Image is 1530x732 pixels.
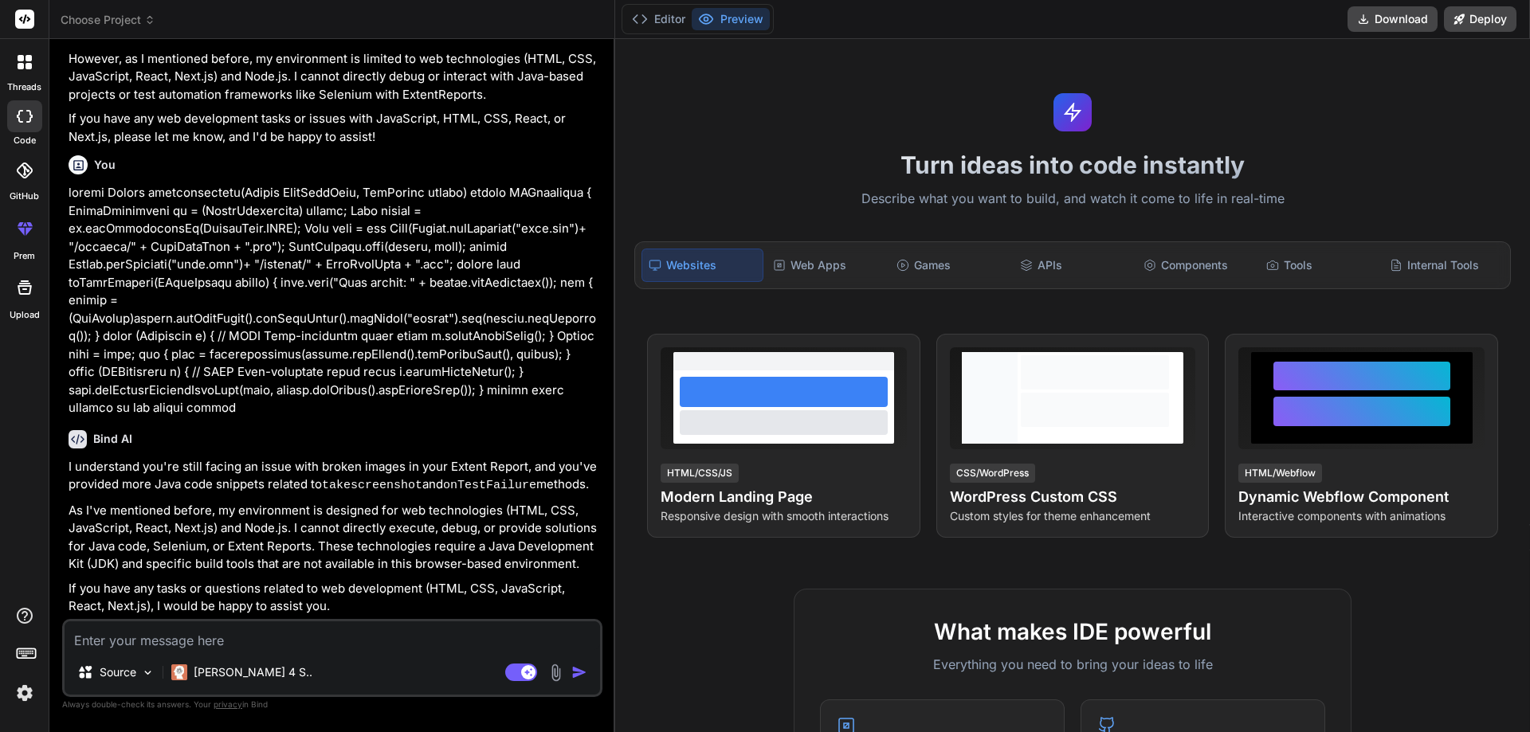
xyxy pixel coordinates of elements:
div: HTML/Webflow [1238,464,1322,483]
h6: You [94,157,116,173]
button: Preview [692,8,770,30]
div: Websites [641,249,763,282]
h2: What makes IDE powerful [820,615,1325,648]
p: However, as I mentioned before, my environment is limited to web technologies (HTML, CSS, JavaScr... [69,50,599,104]
p: As I've mentioned before, my environment is designed for web technologies (HTML, CSS, JavaScript,... [69,502,599,573]
p: I understand you're still facing an issue with broken images in your Extent Report, and you've pr... [69,458,599,495]
div: CSS/WordPress [950,464,1035,483]
p: If you have any tasks or questions related to web development (HTML, CSS, JavaScript, React, Next... [69,580,599,616]
div: APIs [1014,249,1134,282]
div: Games [890,249,1010,282]
h4: Dynamic Webflow Component [1238,486,1485,508]
p: Interactive components with animations [1238,508,1485,524]
div: Web Apps [767,249,887,282]
p: Describe what you want to build, and watch it come to life in real-time [625,189,1520,209]
label: threads [7,80,41,94]
div: HTML/CSS/JS [661,464,739,483]
code: onTestFailure [443,479,536,492]
p: Always double-check its answers. Your in Bind [62,697,602,712]
p: Everything you need to bring your ideas to life [820,655,1325,674]
label: code [14,134,36,147]
h4: Modern Landing Page [661,486,907,508]
div: Tools [1260,249,1380,282]
img: Claude 4 Sonnet [171,664,187,680]
span: privacy [214,699,242,709]
p: If you have any web development tasks or issues with JavaScript, HTML, CSS, React, or Next.js, pl... [69,110,599,146]
button: Deploy [1444,6,1516,32]
img: settings [11,679,38,707]
span: Choose Project [61,12,155,28]
h1: Turn ideas into code instantly [625,151,1520,179]
div: Components [1137,249,1257,282]
h4: WordPress Custom CSS [950,486,1196,508]
button: Download [1348,6,1438,32]
label: prem [14,249,35,263]
label: Upload [10,308,40,322]
p: Source [100,664,136,680]
p: Custom styles for theme enhancement [950,508,1196,524]
label: GitHub [10,190,39,203]
p: loremi Dolors ametconsectetu(Adipis ElitSeddOeiu, TemPorinc utlabo) etdolo MAGnaaliqua { EnimaDmi... [69,184,599,417]
img: attachment [547,663,565,682]
p: Responsive design with smooth interactions [661,508,907,524]
div: Internal Tools [1383,249,1504,282]
button: Editor [626,8,692,30]
img: Pick Models [141,666,155,679]
h6: Bind AI [93,431,132,447]
p: [PERSON_NAME] 4 S.. [194,664,312,680]
code: takescreenshot [322,479,422,492]
img: icon [571,664,587,680]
